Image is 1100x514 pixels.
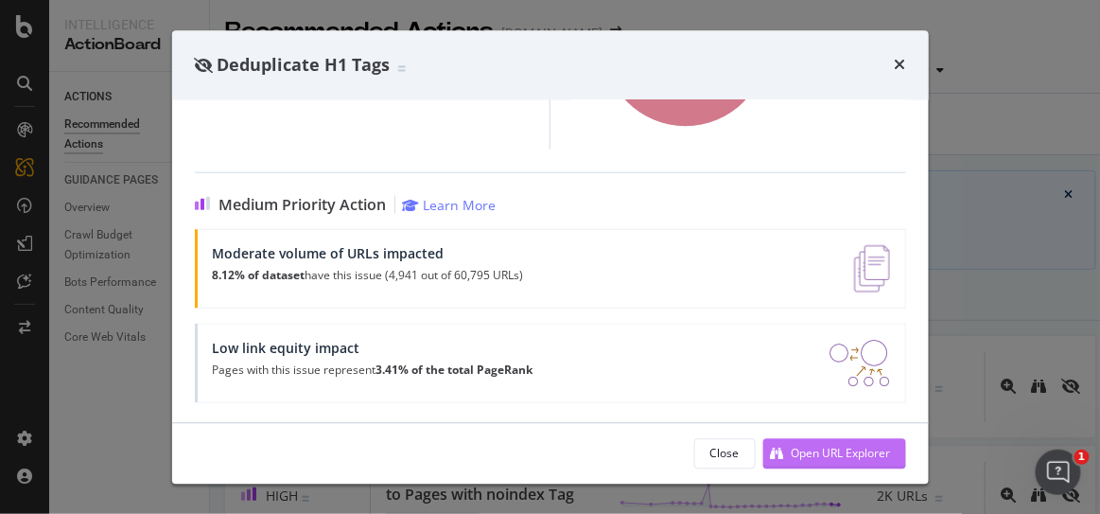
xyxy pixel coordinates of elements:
[398,65,406,71] img: Equal
[1036,450,1081,495] iframe: Intercom live chat
[219,196,387,214] span: Medium Priority Action
[213,245,524,261] div: Moderate volume of URLs impacted
[213,340,533,356] div: Low link equity impact
[213,269,524,282] p: have this issue (4,941 out of 60,795 URLs)
[213,267,306,283] strong: 8.12% of dataset
[424,196,497,214] div: Learn More
[172,30,929,484] div: modal
[854,245,889,292] img: e5DMFwAAAABJRU5ErkJggg==
[710,445,740,461] div: Close
[792,445,891,461] div: Open URL Explorer
[829,340,889,387] img: DDxVyA23.png
[218,53,391,76] span: Deduplicate H1 Tags
[1074,450,1090,465] span: 1
[213,363,533,377] p: Pages with this issue represent
[195,58,214,73] div: eye-slash
[763,438,906,469] button: Open URL Explorer
[403,196,497,214] a: Learn More
[376,362,533,378] strong: 3.41% of the total PageRank
[694,438,756,469] button: Close
[895,53,906,78] div: times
